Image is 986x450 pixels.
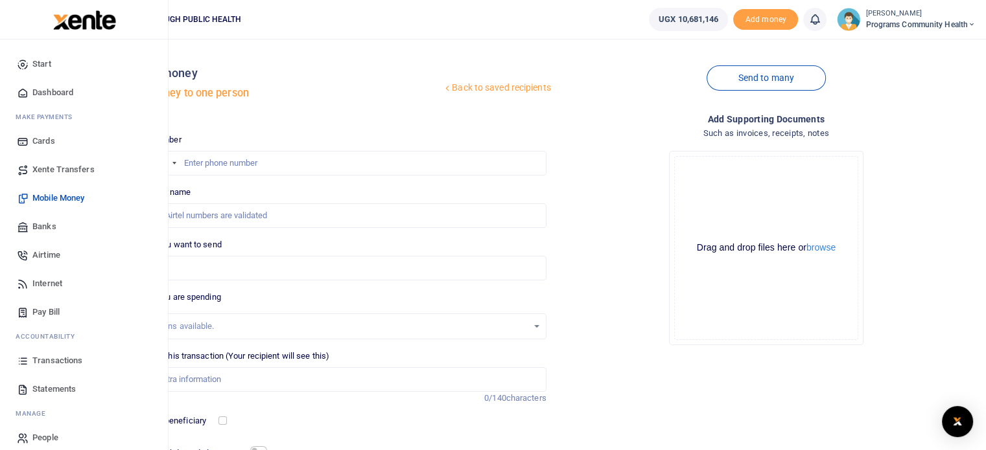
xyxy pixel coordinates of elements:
[52,14,116,24] a: logo-small logo-large logo-large
[942,406,973,437] div: Open Intercom Messenger
[127,291,220,304] label: Reason you are spending
[557,126,976,141] h4: Such as invoices, receipts, notes
[32,249,60,262] span: Airtime
[32,135,55,148] span: Cards
[644,8,733,31] li: Wallet ballance
[22,112,73,122] span: ake Payments
[32,58,51,71] span: Start
[588,436,602,449] button: Close
[649,8,728,31] a: UGX 10,681,146
[22,409,46,418] span: anage
[127,203,546,228] input: MTN & Airtel numbers are validated
[32,306,60,319] span: Pay Bill
[10,107,158,127] li: M
[127,367,546,392] input: Enter extra information
[733,14,798,23] a: Add money
[10,155,158,184] a: Xente Transfers
[53,10,116,30] img: logo-large
[806,243,836,252] button: browse
[127,238,221,251] label: Amount you want to send
[10,346,158,375] a: Transactions
[137,320,527,333] div: No options available.
[127,151,546,175] input: Enter phone number
[659,13,718,26] span: UGX 10,681,146
[127,256,546,280] input: UGX
[10,78,158,107] a: Dashboard
[10,127,158,155] a: Cards
[32,431,58,444] span: People
[557,112,976,126] h4: Add supporting Documents
[127,350,329,363] label: Memo for this transaction (Your recipient will see this)
[32,192,84,205] span: Mobile Money
[10,326,158,346] li: Ac
[837,8,976,31] a: profile-user [PERSON_NAME] Programs Community Health
[10,184,158,212] a: Mobile Money
[32,277,62,290] span: Internet
[10,50,158,78] a: Start
[837,8,860,31] img: profile-user
[506,393,546,403] span: characters
[865,19,976,30] span: Programs Community Health
[442,76,552,100] a: Back to saved recipients
[10,298,158,326] a: Pay Bill
[122,66,442,80] h4: Mobile money
[32,163,95,176] span: Xente Transfers
[484,393,506,403] span: 0/140
[32,220,56,233] span: Banks
[122,87,442,100] h5: Send money to one person
[32,86,73,99] span: Dashboard
[10,375,158,403] a: Statements
[669,151,863,345] div: File Uploader
[32,383,76,396] span: Statements
[733,9,798,30] span: Add money
[10,212,158,241] a: Banks
[675,242,858,254] div: Drag and drop files here or
[733,9,798,30] li: Toup your wallet
[707,65,826,91] a: Send to many
[25,332,75,341] span: countability
[865,8,976,19] small: [PERSON_NAME]
[10,403,158,423] li: M
[32,354,82,367] span: Transactions
[127,133,181,146] label: Phone number
[10,269,158,298] a: Internet
[10,241,158,269] a: Airtime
